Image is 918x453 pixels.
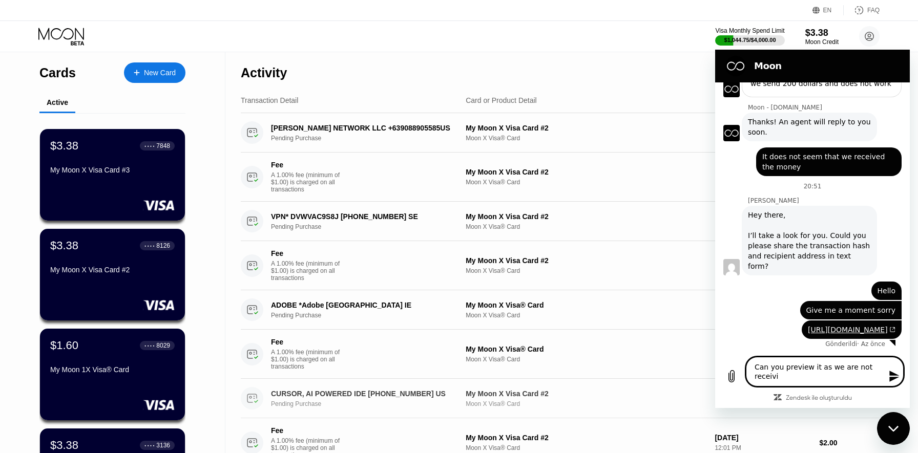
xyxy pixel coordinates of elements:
[819,439,880,447] div: $2.00
[271,260,348,282] div: A 1.00% fee (minimum of $1.00) is charged on all transactions
[271,161,343,169] div: Fee
[466,356,706,363] div: Moon X Visa® Card
[241,241,880,290] div: FeeA 1.00% fee (minimum of $1.00) is charged on all transactionsMy Moon X Visa Card #2Moon X Visa...
[466,256,706,265] div: My Moon X Visa Card #2
[812,5,844,15] div: EN
[241,379,880,418] div: CURSOR, AI POWERED IDE [PHONE_NUMBER] USPending PurchaseMy Moon X Visa Card #2Moon X Visa® Card[D...
[50,339,78,352] div: $1.60
[271,426,343,435] div: Fee
[466,301,706,309] div: My Moon X Visa® Card
[50,239,78,252] div: $3.38
[823,7,832,14] div: EN
[144,444,155,447] div: ● ● ● ●
[271,135,466,142] div: Pending Purchase
[50,139,78,153] div: $3.38
[271,349,348,370] div: A 1.00% fee (minimum of $1.00) is charged on all transactions
[715,434,811,442] div: [DATE]
[466,267,706,274] div: Moon X Visa® Card
[144,244,155,247] div: ● ● ● ●
[466,312,706,319] div: Moon X Visa® Card
[466,400,706,407] div: Moon X Visa® Card
[271,223,466,230] div: Pending Purchase
[47,98,68,106] div: Active
[50,365,175,374] div: My Moon 1X Visa® Card
[271,390,452,398] div: CURSOR, AI POWERED IDE [PHONE_NUMBER] US
[50,266,175,274] div: My Moon X Visa Card #2
[241,202,880,241] div: VPN* DVWVAC9S8J [PHONE_NUMBER] SEPending PurchaseMy Moon X Visa Card #2Moon X Visa® Card[DATE]12:...
[466,179,706,186] div: Moon X Visa® Card
[40,229,185,320] div: $3.38● ● ● ●8126My Moon X Visa Card #2
[40,129,185,221] div: $3.38● ● ● ●7848My Moon X Visa Card #3
[466,444,706,451] div: Moon X Visa® Card
[877,412,910,445] iframe: Mesajlaşma penceresini başlatma düğmesi, görüşme devam ediyor
[724,37,776,43] div: $1,044.75 / $4,000.00
[466,345,706,353] div: My Moon X Visa® Card
[241,96,298,104] div: Transaction Detail
[144,69,176,77] div: New Card
[271,338,343,346] div: Fee
[40,329,185,420] div: $1.60● ● ● ●8029My Moon 1X Visa® Card
[805,28,839,46] div: $3.38Moon Credit
[466,212,706,221] div: My Moon X Visa Card #2
[271,400,466,407] div: Pending Purchase
[715,27,784,46] div: Visa Monthly Spend Limit$1,044.75/$4,000.00
[156,342,170,349] div: 8029
[466,135,706,142] div: Moon X Visa® Card
[156,442,170,449] div: 3136
[805,38,839,46] div: Moon Credit
[271,301,452,309] div: ADOBE *Adobe [GEOGRAPHIC_DATA] IE
[466,223,706,230] div: Moon X Visa® Card
[715,50,910,408] iframe: Mesajlaşma penceresi
[466,124,706,132] div: My Moon X Visa Card #2
[241,113,880,153] div: [PERSON_NAME] NETWORK LLC +639088905585USPending PurchaseMy Moon X Visa Card #2Moon X Visa® Card[...
[466,168,706,176] div: My Moon X Visa Card #2
[156,242,170,249] div: 8126
[271,312,466,319] div: Pending Purchase
[466,96,537,104] div: Card or Product Detail
[241,290,880,330] div: ADOBE *Adobe [GEOGRAPHIC_DATA] IEPending PurchaseMy Moon X Visa® CardMoon X Visa® Card[DATE]12:40...
[271,171,348,193] div: A 1.00% fee (minimum of $1.00) is charged on all transactions
[466,434,706,442] div: My Moon X Visa Card #2
[241,66,287,80] div: Activity
[39,66,76,80] div: Cards
[715,27,784,34] div: Visa Monthly Spend Limit
[124,62,185,83] div: New Card
[466,390,706,398] div: My Moon X Visa Card #2
[805,28,839,38] div: $3.38
[241,153,880,202] div: FeeA 1.00% fee (minimum of $1.00) is charged on all transactionsMy Moon X Visa Card #2Moon X Visa...
[50,439,78,452] div: $3.38
[144,344,155,347] div: ● ● ● ●
[867,7,880,14] div: FAQ
[271,212,452,221] div: VPN* DVWVAC9S8J [PHONE_NUMBER] SE
[844,5,880,15] div: FAQ
[715,444,811,451] div: 12:01 PM
[144,144,155,147] div: ● ● ● ●
[241,330,880,379] div: FeeA 1.00% fee (minimum of $1.00) is charged on all transactionsMy Moon X Visa® CardMoon X Visa® ...
[271,249,343,257] div: Fee
[271,124,452,132] div: [PERSON_NAME] NETWORK LLC +639088905585US
[156,142,170,149] div: 7848
[50,166,175,174] div: My Moon X Visa Card #3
